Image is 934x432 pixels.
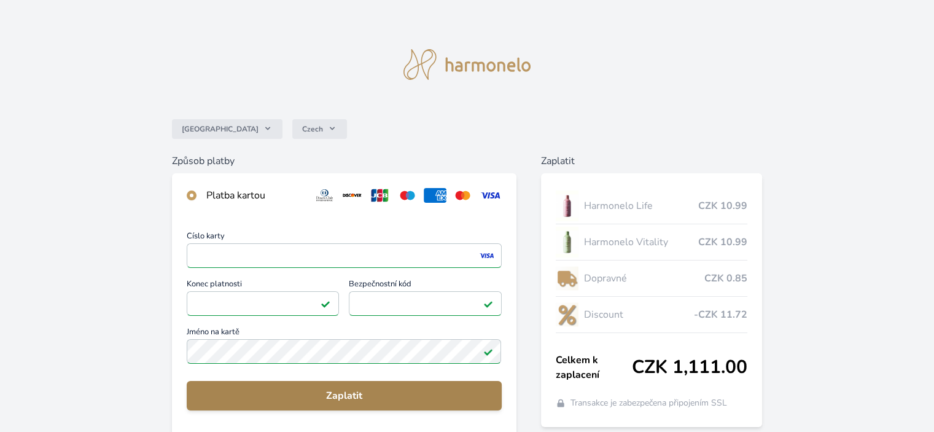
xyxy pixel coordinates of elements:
img: Platné pole [483,299,493,308]
span: Dopravné [583,271,704,286]
img: jcb.svg [368,188,391,203]
span: CZK 10.99 [698,198,747,213]
span: CZK 0.85 [704,271,747,286]
h6: Způsob platby [172,154,516,168]
span: CZK 1,111.00 [632,356,747,379]
span: Transakce je zabezpečena připojením SSL [570,397,727,409]
span: Zaplatit [197,388,491,403]
iframe: Iframe pro bezpečnostní kód [354,295,496,312]
span: Czech [302,124,323,134]
span: Jméno na kartě [187,328,501,339]
img: discount-lo.png [556,299,579,330]
img: diners.svg [313,188,336,203]
span: Discount [583,307,693,322]
span: Harmonelo Life [583,198,698,213]
img: Platné pole [483,347,493,356]
img: visa.svg [479,188,502,203]
span: -CZK 11.72 [694,307,747,322]
div: Platba kartou [206,188,303,203]
span: Číslo karty [187,232,501,243]
button: Czech [292,119,347,139]
img: maestro.svg [396,188,419,203]
button: [GEOGRAPHIC_DATA] [172,119,282,139]
span: [GEOGRAPHIC_DATA] [182,124,259,134]
img: Platné pole [321,299,330,308]
input: Jméno na kartěPlatné pole [187,339,501,364]
span: Bezpečnostní kód [349,280,501,291]
img: amex.svg [424,188,446,203]
img: delivery-lo.png [556,263,579,294]
iframe: Iframe pro datum vypršení platnosti [192,295,333,312]
span: Celkem k zaplacení [556,353,632,382]
iframe: Iframe pro číslo karty [192,247,496,264]
span: Konec platnosti [187,280,339,291]
span: Harmonelo Vitality [583,235,698,249]
span: CZK 10.99 [698,235,747,249]
img: discover.svg [341,188,364,203]
h6: Zaplatit [541,154,762,168]
img: CLEAN_LIFE_se_stinem_x-lo.jpg [556,190,579,221]
img: CLEAN_VITALITY_se_stinem_x-lo.jpg [556,227,579,257]
img: mc.svg [451,188,474,203]
button: Zaplatit [187,381,501,410]
img: visa [478,250,495,261]
img: logo.svg [403,49,531,80]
